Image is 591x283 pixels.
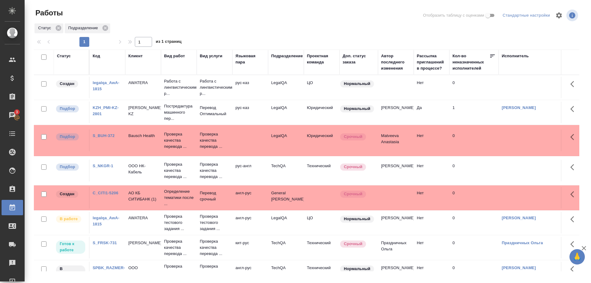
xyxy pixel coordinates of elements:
a: C_CITI1-5206 [93,191,118,195]
td: 0 [449,77,499,98]
button: Здесь прячутся важные кнопки [567,187,581,202]
td: 0 [449,212,499,233]
div: Исполнитель [502,53,529,59]
p: В ожидании [60,266,82,278]
p: Подбор [60,106,75,112]
a: 3 [2,107,23,123]
td: LegalQA [268,77,304,98]
span: Настроить таблицу [552,8,566,23]
div: Вид услуги [200,53,223,59]
div: Подразделение [271,53,303,59]
td: Нет [414,130,449,151]
div: Рассылка приглашений в процессе? [417,53,446,71]
a: S_FRSK-731 [93,241,117,245]
div: Статус [57,53,71,59]
p: Определение тематики после ... [164,188,194,207]
div: Можно подбирать исполнителей [55,105,86,113]
p: Подразделение [68,25,100,31]
button: Здесь прячутся важные кнопки [567,212,581,227]
p: Проверка качества перевода ... [200,238,229,257]
td: TechQA [268,160,304,181]
p: АО КБ СИТИБАНК (1) [128,190,158,202]
a: SPBK_RAZMER-150 [93,265,125,276]
p: Подбор [60,134,75,140]
td: 0 [449,187,499,208]
td: англ-рус [232,212,268,233]
a: S_BUH-372 [93,133,115,138]
a: legalqa_AwA-1815 [93,216,119,226]
td: LegalQA [268,130,304,151]
td: 0 [449,237,499,258]
button: Здесь прячутся важные кнопки [567,130,581,144]
span: Работы [34,8,63,18]
p: Перевод Оптимальный [200,105,229,117]
p: ООО НК-Кабель [128,163,158,175]
td: 1 [449,102,499,123]
div: Заказ еще не согласован с клиентом, искать исполнителей рано [55,80,86,88]
td: Нет [414,77,449,98]
td: Технический [304,160,340,181]
td: Праздничных Ольга [378,237,414,258]
p: Проверка качества перевода ... [164,263,194,282]
td: ЦО [304,77,340,98]
div: Код [93,53,100,59]
div: Исполнитель назначен, приступать к работе пока рано [55,265,86,279]
button: Здесь прячутся важные кнопки [567,102,581,116]
button: Здесь прячутся важные кнопки [567,77,581,91]
td: Нет [414,212,449,233]
p: Нормальный [344,81,370,87]
span: 🙏 [572,250,582,263]
td: 0 [449,160,499,181]
td: Технический [304,237,340,258]
div: Статус [34,23,63,33]
td: Matveeva Anastasia [378,130,414,151]
p: Перевод срочный [200,190,229,202]
td: рус-англ [232,160,268,181]
p: Готов к работе [60,241,82,253]
a: [PERSON_NAME] [502,105,536,110]
a: legalqa_AwA-1815 [93,80,119,91]
td: ЦО [304,212,340,233]
td: кит-рус [232,237,268,258]
td: рус-каз [232,102,268,123]
td: англ-рус [232,187,268,208]
td: [PERSON_NAME] [378,212,414,233]
td: [PERSON_NAME] [378,102,414,123]
a: [PERSON_NAME] [502,265,536,270]
p: Нормальный [344,216,370,222]
td: General [PERSON_NAME] [268,187,304,208]
a: Праздничных Ольга [502,241,543,245]
a: [PERSON_NAME] [502,216,536,220]
p: Срочный [344,191,362,197]
td: Нет [414,187,449,208]
p: Проверка качества перевода ... [164,238,194,257]
p: AWATERA [128,80,158,86]
div: Исполнитель выполняет работу [55,215,86,223]
p: Подбор [60,164,75,170]
td: [PERSON_NAME] [378,160,414,181]
div: Подразделение [65,23,110,33]
p: Работа с лингвистическими р... [200,78,229,97]
div: Кол-во неназначенных исполнителей [452,53,489,71]
p: Срочный [344,241,362,247]
button: Здесь прячутся важные кнопки [567,160,581,175]
p: [PERSON_NAME] KZ [128,105,158,117]
td: Нет [414,160,449,181]
p: Статус [38,25,53,31]
p: Постредактура машинного пер... [164,103,194,122]
span: Отобразить таблицу с оценками [423,12,484,18]
p: Проверка качества перевода ... [164,161,194,180]
p: Создан [60,191,74,197]
td: Да [414,102,449,123]
a: KZH_PMI-KZ-2801 [93,105,119,116]
p: Создан [60,81,74,87]
td: LegalQA [268,102,304,123]
td: рус-каз [232,77,268,98]
div: Можно подбирать исполнителей [55,133,86,141]
span: из 1 страниц [156,38,182,47]
td: LegalQA [268,212,304,233]
div: Вид работ [164,53,185,59]
span: 3 [12,109,22,115]
a: S_NKGR-1 [93,164,113,168]
p: Проверка качества перевода ... [164,131,194,150]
